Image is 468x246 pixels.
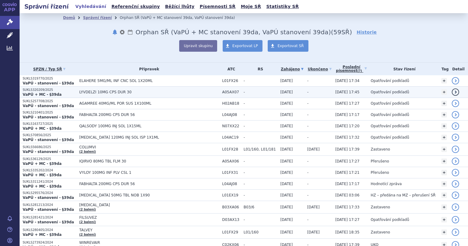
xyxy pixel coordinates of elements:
span: Přerušeno [371,159,389,163]
a: Správní řízení [83,16,112,20]
strong: VaPÚ - stanovení - §39da [23,115,74,119]
p: SUKLS281421/2024 [23,215,76,220]
span: - [307,124,308,128]
span: Zastaveno [371,230,390,234]
a: detail [452,192,459,199]
span: 59 [334,28,342,36]
a: + [441,78,447,84]
span: [DATE] 17:45 [335,90,360,94]
span: QALSODY 100MG INJ SOL 1X15ML [79,124,219,128]
span: Opatřování podkladů [371,124,409,128]
span: [MEDICAL_DATA] 50MG TBL NOB 1X90 [79,193,219,197]
span: FABHALTA 200MG CPS DUR 56 [79,113,219,117]
a: (2 balení) [79,150,96,153]
a: + [441,192,447,198]
a: Běžící lhůty [163,2,196,11]
span: L01/160 [243,230,277,234]
a: detail [452,229,459,236]
a: + [441,123,447,129]
p: SUKLS36129/2025 [23,157,76,161]
span: FILSUVEZ [79,215,219,220]
span: - [243,113,277,117]
a: SPZN / Typ SŘ [23,65,76,73]
span: H02AB18 [222,101,240,106]
span: L04AJ08 [222,182,240,186]
a: detail [452,77,459,84]
span: [DATE] 17:32 [335,135,360,140]
span: - [243,159,277,163]
span: [DATE] [280,101,293,106]
strong: VaPÚ + MC - §39da [23,162,62,166]
strong: VaPÚ + MC - §39da [23,173,62,177]
span: LYVDELZI 10MG CPS DUR 30 [79,90,219,94]
span: [DATE] [280,90,293,94]
strong: VaPÚ - stanovení - §39da [23,220,74,224]
button: notifikace [112,28,118,36]
span: - [307,159,308,163]
span: N07XX22 [222,124,240,128]
span: - [243,90,277,94]
span: AGAMREE 40MG/ML POR SUS 1X100ML [79,101,219,106]
span: [DATE] [307,230,320,234]
span: Zastaveno [371,147,390,151]
li: Orphan SŘ (VaPÚ + MC stanovení 39da, VaPÚ stanovení 39da) [120,13,243,22]
span: - [307,101,308,106]
span: - [243,170,277,175]
th: Stav řízení [368,63,438,75]
span: [DATE] 17:17 [335,182,360,186]
p: SUKLS257708/2025 [23,99,76,103]
span: [DATE] 17:27 [335,218,360,222]
th: Detail [449,63,468,75]
span: [DATE] [280,182,293,186]
span: L01FX28 [222,147,240,151]
span: COLUMVI [79,145,219,149]
a: Domů [63,16,75,20]
span: FABHALTA 200MG CPS DUR 56 [79,182,219,186]
h2: Správní řízení [20,2,74,11]
a: Referenční skupiny [110,2,162,11]
span: [DATE] [280,230,293,234]
span: [DATE] 03:06 [335,193,360,197]
button: nastavení [119,28,125,36]
a: Lhůty [127,28,133,36]
span: Hodnotící zpráva [371,182,402,186]
th: RS [240,63,277,75]
span: B03XA06 [222,205,240,209]
a: + [441,147,447,152]
strong: VaPÚ - stanovení - §39da [23,138,74,142]
span: [MEDICAL_DATA] [79,203,219,207]
span: [DATE] [280,218,293,222]
span: - [243,218,277,222]
p: SUKLS295576/2024 [23,191,76,195]
span: TALVEY [79,228,219,232]
a: + [441,217,447,222]
a: + [441,158,447,164]
p: SUKLS273924/2024 [23,240,76,245]
span: L04AJ08 [222,113,240,117]
span: [DATE] [280,147,293,151]
span: [DATE] [280,113,293,117]
a: detail [452,111,459,118]
span: [DATE] 17:27 [335,159,360,163]
a: Statistiky SŘ [264,2,300,11]
span: L01FX29 [222,230,240,234]
a: detail [452,88,459,96]
span: Exportovat LP [232,44,258,48]
p: SUKLS319770/2025 [23,76,76,81]
p: SUKLS311241/2024 [23,180,76,184]
span: ELAHERE 5MG/ML INF CNC SOL 1X20ML [79,79,219,83]
span: [DATE] 17:20 [335,124,360,128]
span: - [243,182,277,186]
span: ( SŘ) [331,28,352,36]
strong: VaPÚ + MC - §39da [23,126,62,131]
span: L01EX19 [222,193,240,197]
p: SUKLS335202/2024 [23,168,76,173]
span: VYLOY 100MG INF PLV CSL 1 [79,170,219,175]
span: L01/160, L01/181 [243,147,277,151]
p: SUKLS210401/2025 [23,110,76,115]
span: D03AX13 [222,218,240,222]
a: Poslednípísemnost(?) [335,63,368,75]
span: [DATE] [280,79,293,83]
a: Ukončeno [307,65,332,73]
a: detail [452,169,459,176]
